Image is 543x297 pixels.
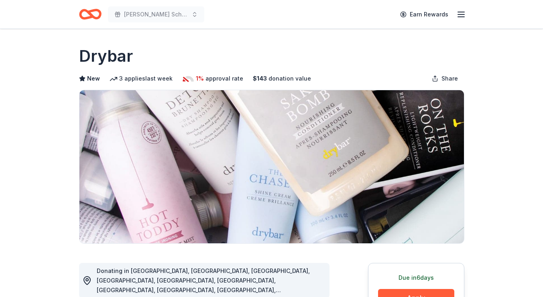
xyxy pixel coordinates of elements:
[87,74,100,83] span: New
[124,10,188,19] span: [PERSON_NAME] Scholarship Fundraiser
[378,273,454,283] div: Due in 6 days
[196,74,204,83] span: 1%
[253,74,267,83] span: $ 143
[268,74,311,83] span: donation value
[79,90,464,243] img: Image for Drybar
[205,74,243,83] span: approval rate
[441,74,458,83] span: Share
[79,45,133,67] h1: Drybar
[110,74,173,83] div: 3 applies last week
[425,71,464,87] button: Share
[395,7,453,22] a: Earn Rewards
[108,6,204,22] button: [PERSON_NAME] Scholarship Fundraiser
[79,5,102,24] a: Home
